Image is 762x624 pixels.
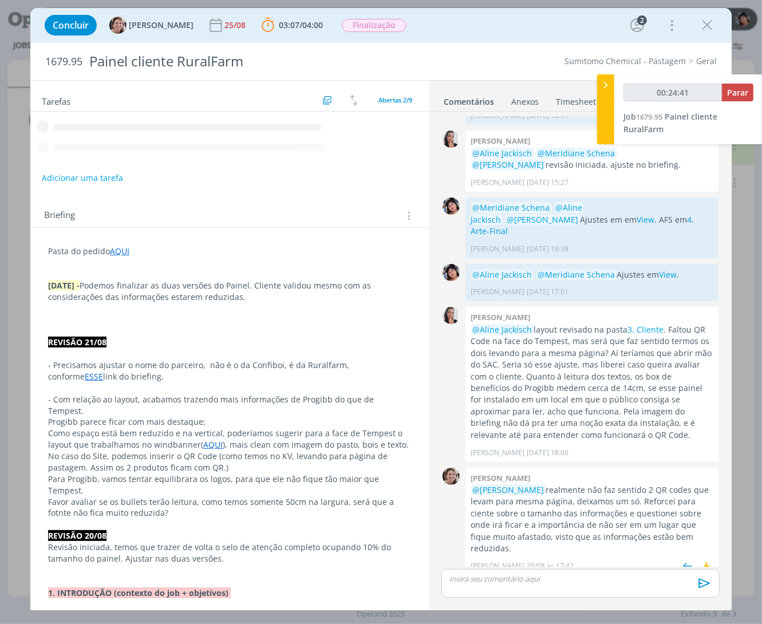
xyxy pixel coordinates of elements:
[443,264,460,281] img: E
[471,136,531,146] b: [PERSON_NAME]
[637,214,655,225] a: View
[45,56,82,68] span: 1679.95
[48,360,412,382] p: - Precisamos ajustar o nome do parceiro, não é o da Confiboi, é da Ruralfarm, conforme link do br...
[443,131,460,148] img: C
[443,307,460,324] img: C
[696,56,717,66] a: Geral
[471,484,713,555] p: realmente não faz sentido 2 QR codes que levam para mesma página, deixamos um só. Reforcei para c...
[48,416,412,428] p: Progibb parece ficar com mais destaque;
[660,269,677,280] a: View
[203,439,223,450] a: AQUI
[538,269,615,280] span: @Meridiane Schena
[48,394,412,417] p: - Com relação ao layout, acabamos trazendo mais informações de Progibb do que de Tempest.
[224,21,248,29] div: 25/08
[471,269,713,281] p: Ajustes em .
[473,269,532,280] span: @Aline Jackisch
[350,95,358,105] img: arrow-down-up.svg
[48,530,106,541] strong: REVISÃO 20/08
[623,111,717,135] span: Painel cliente RuralFarm
[471,177,525,188] p: [PERSON_NAME]
[727,87,748,98] span: Parar
[471,214,694,236] a: 4. Arte-Final
[45,15,97,35] button: Concluir
[538,148,615,159] span: @Meridiane Schena
[48,246,412,257] p: Pasta do pedido
[471,287,525,297] p: [PERSON_NAME]
[378,96,412,104] span: Abertas 2/9
[564,56,686,66] a: Sumitomo Chemical - Pastagem
[302,19,323,30] span: 04:00
[48,473,412,496] p: Para Progibb, vamos tentar equilibrara os logos, para que ele não fique tão maior que Tempest.
[700,560,712,574] div: 👍
[471,561,525,571] p: [PERSON_NAME]
[279,19,299,30] span: 03:07
[341,18,407,33] button: Finalização
[41,168,124,188] button: Adicionar uma tarefa
[471,202,713,237] p: Ajustes em em . AFS em
[636,112,662,122] span: 1679.95
[473,148,532,159] span: @Aline Jackisch
[85,48,432,76] div: Painel cliente RuralFarm
[527,448,569,458] span: [DATE] 18:00
[129,21,194,29] span: [PERSON_NAME]
[443,91,495,108] a: Comentários
[30,8,732,610] div: dialog
[473,159,544,170] span: @[PERSON_NAME]
[511,96,539,108] div: Anexos
[48,428,412,473] p: Como espaço está bem reduzido e na vertical, poderíamos sugerir para a face de Tempest o layout q...
[48,280,80,291] strong: [DATE] -
[527,177,569,188] span: [DATE] 15:27
[48,587,228,598] strong: 1. INTRODUÇÃO (contexto do job + objetivos)
[48,337,106,347] strong: REVISÃO 21/08
[42,93,70,107] span: Tarefas
[473,202,550,213] span: @Meridiane Schena
[48,542,412,564] p: Revisão iniciada, temos que trazer de volta o selo de atenção completo ocupando 10% do tamanho do...
[443,468,460,485] img: A
[471,110,525,121] p: [PERSON_NAME]
[443,198,460,215] img: E
[342,19,406,32] span: Finalização
[637,15,647,25] div: 2
[259,16,326,34] button: 03:07/04:00
[623,111,717,135] a: Job1679.95Painel cliente RuralFarm
[527,110,569,121] span: [DATE] 12:11
[44,208,75,223] span: Briefing
[471,312,531,322] b: [PERSON_NAME]
[527,287,569,297] span: [DATE] 17:01
[471,324,713,441] p: layout revisado na pasta . Faltou QR Code na face do Tempest, mas será que faz sentido termos os ...
[527,561,574,571] span: 25/08 às 17:42
[473,324,532,335] span: @Aline Jackisch
[471,244,525,254] p: [PERSON_NAME]
[109,17,194,34] button: A[PERSON_NAME]
[471,448,525,458] p: [PERSON_NAME]
[110,246,129,256] a: AQUI
[471,473,531,483] b: [PERSON_NAME]
[680,558,697,575] img: answer.svg
[85,371,103,382] a: ESSE
[527,244,569,254] span: [DATE] 18:38
[48,280,412,303] p: Podemos finalizar as duas versões do Painel. Cliente validou mesmo com as considerações das infor...
[507,214,579,225] span: @[PERSON_NAME]
[471,202,583,224] span: @Aline Jackisch
[471,148,713,171] p: revisão iniciada, ajuste no briefing.
[555,91,597,108] a: Timesheet
[628,16,646,34] button: 2
[48,496,412,519] p: Favor avaliar se os bullets terão leitura, como temos somente 50cm na largura, será que a fotnte ...
[109,17,127,34] img: A
[473,484,544,495] span: @[PERSON_NAME]
[299,19,302,30] span: /
[53,21,89,30] span: Concluir
[628,324,664,335] a: 3. Cliente
[722,84,753,101] button: Parar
